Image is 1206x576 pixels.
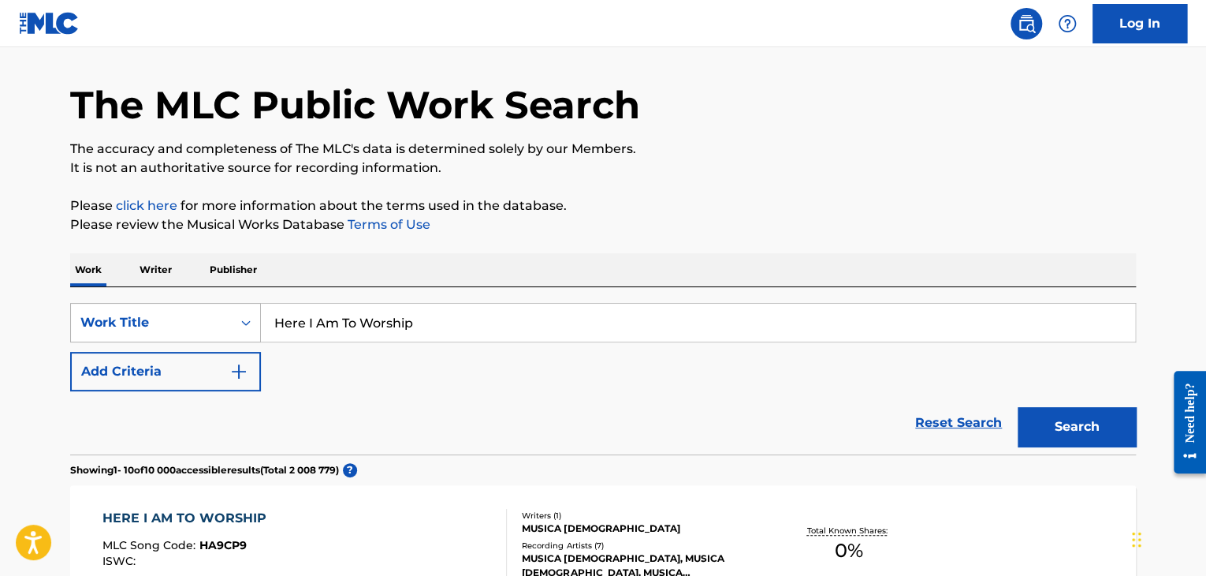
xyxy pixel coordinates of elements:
[806,525,891,537] p: Total Known Shares:
[1092,4,1187,43] a: Log In
[229,362,248,381] img: 9d2ae6d4665cec9f34b9.svg
[70,303,1136,454] form: Search Form
[522,522,760,536] div: MUSICA [DEMOGRAPHIC_DATA]
[1052,8,1083,39] div: Help
[70,215,1136,234] p: Please review the Musical Works Database
[1162,359,1206,486] iframe: Resource Center
[70,81,640,129] h1: The MLC Public Work Search
[70,352,261,391] button: Add Criteria
[70,159,1136,178] p: It is not an authoritative source for recording information.
[344,217,430,232] a: Terms of Use
[1132,516,1141,563] div: Перетащить
[80,313,222,332] div: Work Title
[70,463,339,477] p: Showing 1 - 10 of 10 000 accessible results (Total 2 008 779 )
[70,253,106,286] p: Work
[907,406,1010,440] a: Reset Search
[102,509,274,528] div: HERE I AM TO WORSHIP
[1017,14,1036,33] img: search
[1127,500,1206,576] iframe: Chat Widget
[135,253,177,286] p: Writer
[19,12,80,35] img: MLC Logo
[1018,407,1136,447] button: Search
[102,538,199,552] span: MLC Song Code :
[1011,8,1042,39] a: Public Search
[835,537,863,565] span: 0 %
[343,463,357,477] span: ?
[70,140,1136,159] p: The accuracy and completeness of The MLC's data is determined solely by our Members.
[522,510,760,522] div: Writers ( 1 )
[70,196,1136,215] p: Please for more information about the terms used in the database.
[205,253,262,286] p: Publisher
[1058,14,1077,33] img: help
[522,540,760,552] div: Recording Artists ( 7 )
[1127,500,1206,576] div: Виджет чата
[199,538,247,552] span: HA9CP9
[116,198,177,213] a: click here
[102,554,140,568] span: ISWC :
